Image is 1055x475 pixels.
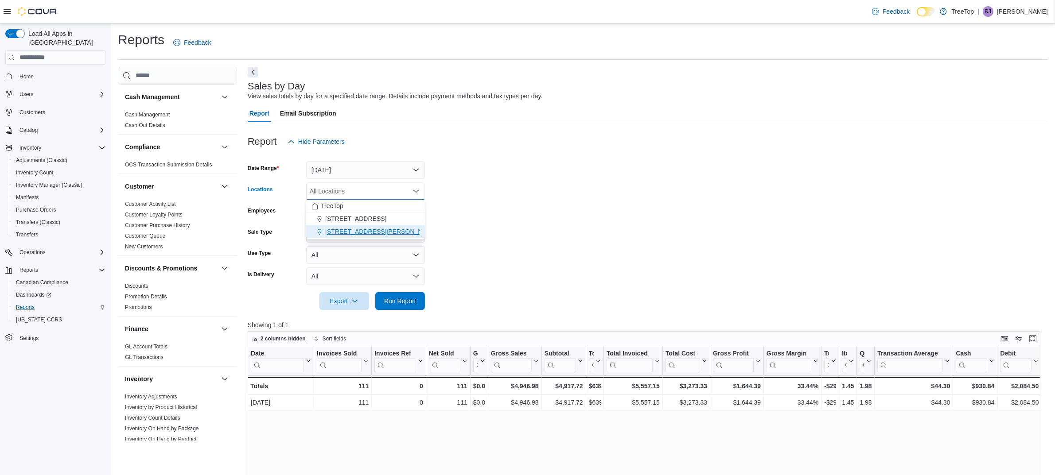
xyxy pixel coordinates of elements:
span: Inventory Count Details [125,414,180,421]
button: Display options [1013,333,1024,344]
div: Reggie Jubran [983,6,993,17]
h3: Report [248,136,277,147]
div: View sales totals by day for a specified date range. Details include payment methods and tax type... [248,92,543,101]
h3: Discounts & Promotions [125,264,197,273]
button: Home [2,70,109,83]
button: Inventory Count [9,166,109,179]
div: Total Invoiced [606,349,652,358]
span: Transfers [16,231,38,238]
div: $1,644.39 [713,397,761,408]
button: [STREET_ADDRESS] [306,212,425,225]
span: 2 columns hidden [261,335,306,342]
span: [US_STATE] CCRS [16,316,62,323]
p: Showing 1 of 1 [248,321,1048,329]
a: Dashboards [9,289,109,301]
label: Is Delivery [248,271,274,278]
a: Inventory by Product Historical [125,404,197,410]
a: Canadian Compliance [12,277,72,288]
span: Operations [19,249,46,256]
span: Reports [16,304,35,311]
div: Subtotal [544,349,576,358]
div: Invoices Ref [374,349,416,358]
div: $930.84 [956,397,994,408]
span: Feedback [883,7,910,16]
div: Total Invoiced [606,349,652,372]
span: [STREET_ADDRESS] [325,214,386,223]
div: Gift Cards [473,349,478,358]
button: Manifests [9,191,109,204]
button: Cash [956,349,994,372]
div: Totals [250,381,311,391]
div: Gross Sales [491,349,531,358]
span: Adjustments (Classic) [12,155,105,166]
span: Inventory Manager (Classic) [12,180,105,190]
button: Users [2,88,109,100]
div: $639.43 [588,397,600,408]
a: Inventory Count [12,167,57,178]
a: Purchase Orders [12,205,60,215]
div: 111 [317,397,369,408]
label: Sale Type [248,228,272,236]
a: Discounts [125,283,148,289]
div: $0.00 [473,397,485,408]
span: Canadian Compliance [16,279,68,286]
div: Qty Per Transaction [860,349,864,372]
span: Inventory [16,143,105,153]
a: [US_STATE] CCRS [12,314,66,325]
span: Load All Apps in [GEOGRAPHIC_DATA] [25,29,105,47]
button: Qty Per Transaction [860,349,872,372]
button: Finance [125,324,218,333]
span: Adjustments (Classic) [16,157,67,164]
a: Cash Out Details [125,122,165,128]
span: Home [19,73,34,80]
div: $44.30 [877,381,950,391]
button: Subtotal [544,349,583,372]
span: Dark Mode [917,16,917,17]
div: 111 [429,397,467,408]
div: Net Sold [428,349,460,358]
a: Settings [16,333,42,344]
div: $2,084.50 [1000,397,1039,408]
button: Gift Cards [473,349,485,372]
h3: Finance [125,324,148,333]
span: Customer Activity List [125,201,176,208]
span: Export [325,292,364,310]
div: 111 [317,381,369,391]
div: 33.44% [767,397,818,408]
button: Gross Profit [713,349,761,372]
button: [STREET_ADDRESS][PERSON_NAME] [306,225,425,238]
button: Inventory Manager (Classic) [9,179,109,191]
span: Inventory On Hand by Product [125,436,196,443]
span: Cash Management [125,111,170,118]
span: Inventory Count [12,167,105,178]
div: 1.45 [842,397,854,408]
a: Inventory Count Details [125,415,180,421]
span: Purchase Orders [12,205,105,215]
span: Email Subscription [280,104,336,122]
button: Catalog [2,124,109,136]
button: Catalog [16,125,41,135]
span: Manifests [16,194,39,201]
div: Debit [1000,349,1032,372]
span: New Customers [125,243,163,250]
img: Cova [18,7,58,16]
button: Gross Margin [767,349,818,372]
span: TreeTop [321,201,343,210]
div: $1,644.39 [713,381,761,391]
button: Compliance [219,142,230,152]
button: Next [248,67,258,77]
a: Inventory On Hand by Package [125,425,199,432]
div: Invoices Ref [374,349,416,372]
div: Net Sold [428,349,460,372]
div: Transaction Average [877,349,943,372]
button: Total Cost [666,349,707,372]
div: Total Tax [588,349,593,372]
div: Total Cost [666,349,700,358]
span: Catalog [16,125,105,135]
h1: Reports [118,31,164,49]
div: Total Discount [824,349,829,372]
button: Transfers (Classic) [9,216,109,228]
a: Adjustments (Classic) [12,155,71,166]
div: Items Per Transaction [842,349,847,372]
